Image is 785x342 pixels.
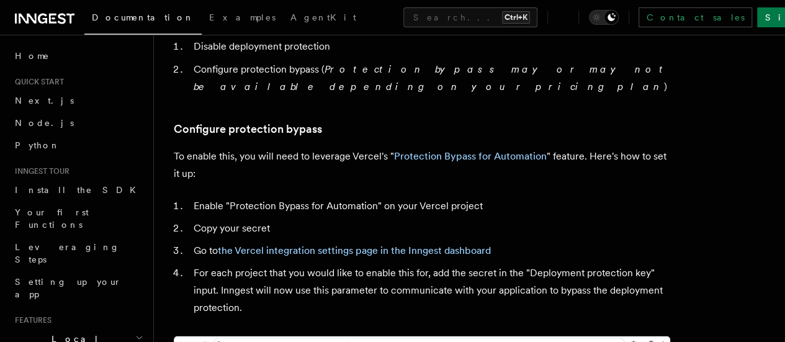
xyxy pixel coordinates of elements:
[92,12,194,22] span: Documentation
[10,89,146,112] a: Next.js
[194,63,668,92] em: Protection bypass may or may not be available depending on your pricing plan
[190,197,670,214] li: Enable "Protection Bypass for Automation" on your Vercel project
[10,201,146,236] a: Your first Functions
[15,96,74,106] span: Next.js
[394,150,547,161] a: Protection Bypass for Automation
[10,45,146,67] a: Home
[10,112,146,134] a: Node.js
[15,207,89,230] span: Your first Functions
[84,4,202,35] a: Documentation
[589,10,619,25] button: Toggle dark mode
[174,147,670,182] p: To enable this, you will need to leverage Vercel's " " feature. Here's how to set it up:
[202,4,283,34] a: Examples
[174,120,322,137] a: Configure protection bypass
[190,219,670,236] li: Copy your secret
[403,7,537,27] button: Search...Ctrl+K
[190,241,670,259] li: Go to
[15,277,122,299] span: Setting up your app
[15,242,120,264] span: Leveraging Steps
[190,38,670,55] li: Disable deployment protection
[502,11,530,24] kbd: Ctrl+K
[10,134,146,156] a: Python
[190,60,670,95] li: Configure protection bypass ( )
[218,244,491,256] a: the Vercel integration settings page in the Inngest dashboard
[10,179,146,201] a: Install the SDK
[10,77,64,87] span: Quick start
[15,140,60,150] span: Python
[639,7,752,27] a: Contact sales
[10,166,70,176] span: Inngest tour
[209,12,276,22] span: Examples
[15,118,74,128] span: Node.js
[10,271,146,305] a: Setting up your app
[15,50,50,62] span: Home
[190,264,670,316] li: For each project that you would like to enable this for, add the secret in the "Deployment protec...
[10,315,52,325] span: Features
[290,12,356,22] span: AgentKit
[15,185,143,195] span: Install the SDK
[283,4,364,34] a: AgentKit
[10,236,146,271] a: Leveraging Steps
